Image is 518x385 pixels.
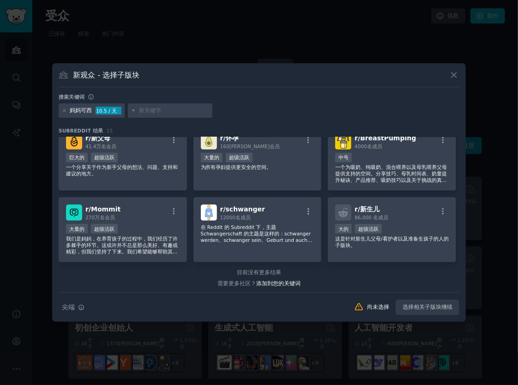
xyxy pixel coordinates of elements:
font: 12000名 [220,215,241,220]
img: 施万格 [201,205,217,221]
font: 成员 [378,215,388,220]
font: r/ [220,134,226,142]
font: r/ [85,205,91,213]
font: 86,000 名 [355,215,378,220]
font: 妈妈可西 [70,107,92,114]
font: 会员 [270,144,280,149]
font: 大量的 [204,155,219,160]
font: 会员 [105,215,115,220]
font: 4000名 [355,144,372,149]
font: 成员 [241,215,251,220]
font: r/ [220,205,226,213]
font: 270万名 [85,215,105,220]
font: 一个分享关于作为新手父母的想法、问题、支持和建议的地方。 [66,164,178,176]
font: 成员 [372,144,382,149]
font: 超级活跃 [94,226,114,232]
font: 添加到您的关键词 [256,280,301,287]
img: 新父母 [66,133,82,150]
font: 在 Reddit 的 Subreddit 下，主题 Schwangerschaft 的主题是这样的：schwanger werden、schwanger sein、Geburt und auch... [201,224,313,288]
font: 新生儿 [360,205,379,213]
font: r/ [355,134,360,142]
font: 尚未选择 [367,304,389,310]
font: 尖端 [62,303,75,311]
font: 新观众 - 选择子版块 [73,71,140,79]
font: 巨大的 [69,155,84,160]
font: BreastPumping [360,134,416,142]
font: 搜索关键词 [59,94,84,100]
font: r/ [355,205,360,213]
font: 超级活跃 [94,155,114,160]
font: 超级活跃 [229,155,249,160]
font: 这是针对新生儿父母/看护者以及准备生孩子的人的子版块。 [335,236,449,248]
font: 10.5 / 天 [96,108,117,114]
font: 怀孕 [226,134,239,142]
font: 为所有孕妇提供更安全的空间。 [201,164,272,170]
font: 41.4万名 [85,144,106,149]
img: 孕 [201,133,217,150]
font: 需要更多社区？ [217,280,256,287]
font: 160[PERSON_NAME] [220,144,270,149]
input: 新关键字 [139,107,209,115]
font: 大量的 [69,226,84,232]
img: 妈妈 [66,205,82,221]
button: 尖端 [59,299,88,315]
font: 新父母 [91,134,110,142]
font: Subreddit 结果 [59,128,103,133]
font: 15 [107,128,113,133]
font: r/ [85,134,91,142]
font: 中号 [338,155,349,160]
img: 吸奶器 [335,133,351,150]
font: Mommit [91,205,120,213]
font: 会员 [106,144,116,149]
font: 大的 [338,226,349,232]
font: 我们是妈妈，在养育孩子的过程中，我们经历了许多棘手的环节。这或许并不总是那么美好、有趣或精彩，但我们坚持了下来。我们希望能够帮助其他有同样经历的妈妈，并伸出援助之手。 [66,236,178,261]
font: 目前没有更多结果 [237,269,281,276]
font: 超级活跃 [358,226,379,232]
font: schwanger [226,205,265,213]
font: 一个为吸奶、纯吸奶、混合喂养以及母乳喂养父母提供支持的空间。分享技巧、母乳时间表、奶量提升秘诀、产品推荐、吸奶技巧以及关于挑战的真实对话。面向妈妈、准妈妈、伴侣以及任何支持吸奶之旅的人。 [335,164,447,196]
